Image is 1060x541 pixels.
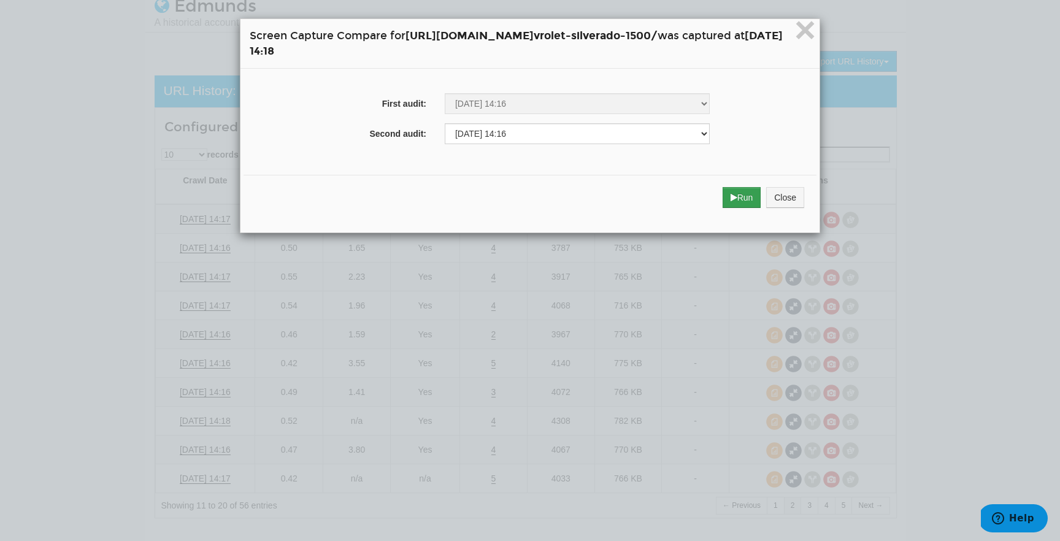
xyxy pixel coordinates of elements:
span: vrolet-silverado-1500/ [534,29,658,42]
label: First audit: [247,93,436,110]
h4: Screen Capture Compare for was captured at [250,28,810,59]
label: Second audit: [247,123,436,140]
iframe: Opens a widget where you can find more information [981,504,1048,535]
span: × [794,9,816,50]
button: Close [766,187,804,208]
button: Run [723,187,761,208]
button: Close [794,20,816,44]
span: [URL][DOMAIN_NAME] [405,29,534,42]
